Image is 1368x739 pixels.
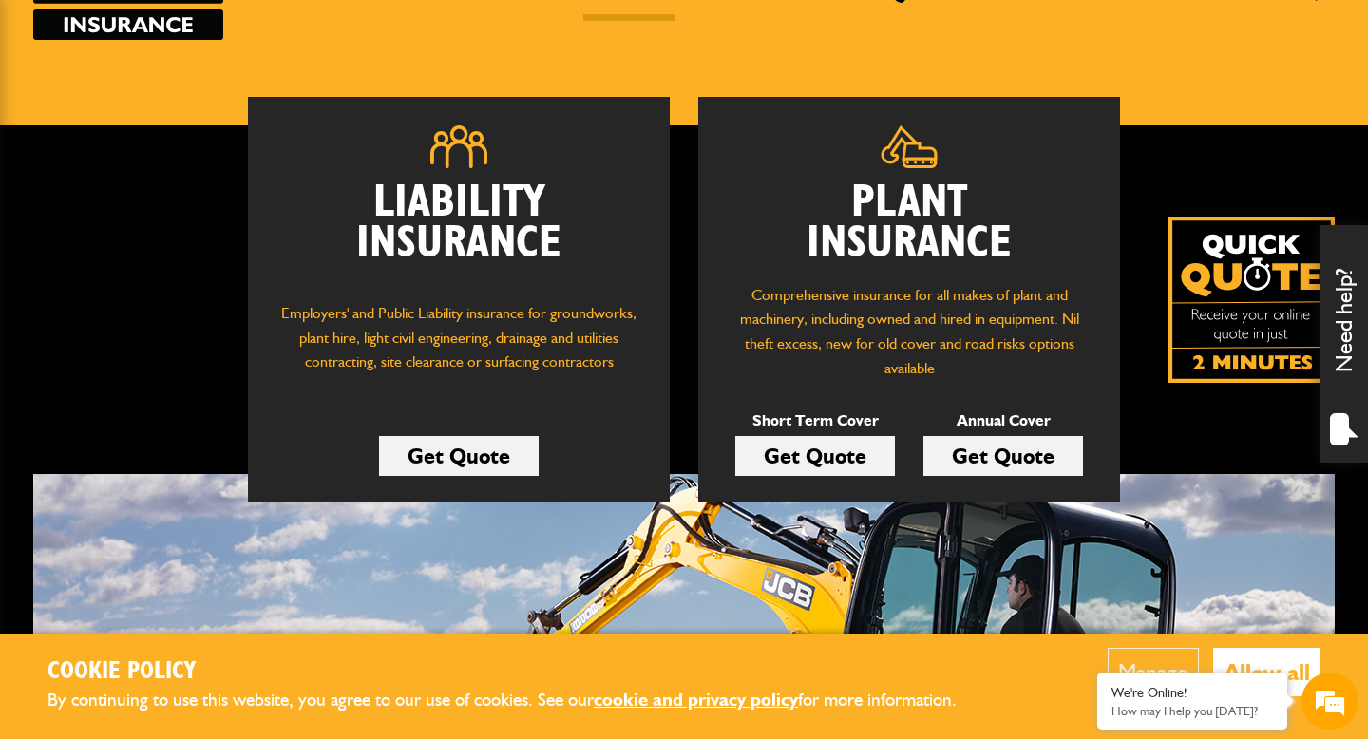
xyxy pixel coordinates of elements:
[727,283,1092,380] p: Comprehensive insurance for all makes of plant and machinery, including owned and hired in equipm...
[47,686,988,715] p: By continuing to use this website, you agree to our use of cookies. See our for more information.
[1168,217,1335,383] a: Get your insurance quote isn just 2-minutes
[47,657,988,687] h2: Cookie Policy
[1108,648,1199,696] button: Manage
[727,182,1092,264] h2: Plant Insurance
[1111,685,1273,701] div: We're Online!
[1213,648,1320,696] button: Allow all
[276,182,641,283] h2: Liability Insurance
[594,689,798,711] a: cookie and privacy policy
[1320,225,1368,463] div: Need help?
[1168,217,1335,383] img: Quick Quote
[276,301,641,392] p: Employers' and Public Liability insurance for groundworks, plant hire, light civil engineering, d...
[923,408,1083,433] p: Annual Cover
[379,436,539,476] a: Get Quote
[735,436,895,476] a: Get Quote
[1111,704,1273,718] p: How may I help you today?
[923,436,1083,476] a: Get Quote
[735,408,895,433] p: Short Term Cover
